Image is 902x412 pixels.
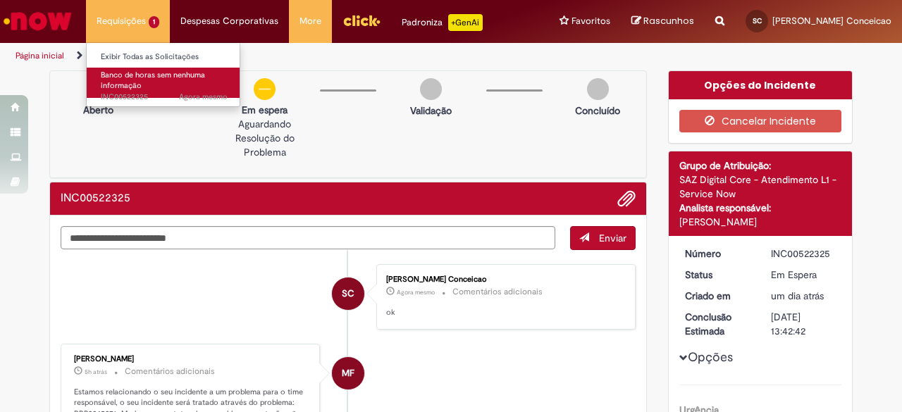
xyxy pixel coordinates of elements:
dt: Conclusão Estimada [674,310,761,338]
div: SAZ Digital Core - Atendimento L1 - Service Now [679,173,842,201]
span: More [299,14,321,28]
a: Rascunhos [631,15,694,28]
div: Opções do Incidente [669,71,853,99]
p: +GenAi [448,14,483,31]
dt: Criado em [674,289,761,303]
div: [PERSON_NAME] [74,355,309,363]
div: Em Espera [771,268,836,282]
dt: Status [674,268,761,282]
span: Favoritos [572,14,610,28]
div: Padroniza [402,14,483,31]
img: img-circle-grey.png [587,78,609,100]
span: um dia atrás [771,289,824,302]
small: Comentários adicionais [452,286,543,298]
a: Aberto INC00522325 : Banco de horas sem nenhuma informação [87,68,242,98]
span: Banco de horas sem nenhuma informação [101,70,205,92]
span: Despesas Corporativas [180,14,278,28]
div: [DATE] 13:42:42 [771,310,836,338]
time: 28/08/2025 15:44:53 [179,92,228,102]
p: Em espera [216,103,312,117]
span: [PERSON_NAME] Conceicao [772,15,891,27]
span: 1 [149,16,159,28]
small: Comentários adicionais [125,366,215,377]
ul: Requisições [86,42,240,107]
span: Agora mesmo [397,288,435,296]
span: Requisições [97,14,146,28]
span: Agora mesmo [179,92,228,102]
div: Stephanie De Moura Conceicao [332,277,364,310]
img: img-circle-grey.png [420,78,442,100]
div: 27/08/2025 10:42:42 [771,289,836,303]
div: Grupo de Atribuição: [679,158,842,173]
span: SC [342,277,354,311]
dt: Número [674,246,761,261]
p: Validação [410,104,452,118]
a: Exibir Todas as Solicitações [87,49,242,65]
img: ServiceNow [1,7,74,35]
div: [PERSON_NAME] Conceicao [386,275,621,284]
span: Enviar [599,232,626,244]
button: Cancelar Incidente [679,110,842,132]
img: click_logo_yellow_360x200.png [342,10,381,31]
span: INC00522325 [101,92,228,103]
div: INC00522325 [771,246,836,261]
ul: Trilhas de página [11,43,591,69]
a: Página inicial [16,50,64,61]
time: 28/08/2025 11:11:44 [85,368,107,376]
div: [PERSON_NAME] [679,215,842,229]
button: Adicionar anexos [617,189,636,208]
span: Rascunhos [643,14,694,27]
p: Aguardando Resolução do Problema [216,117,312,159]
p: ok [386,307,621,318]
span: SC [753,16,762,25]
p: Concluído [575,104,620,118]
textarea: Digite sua mensagem aqui... [61,226,555,249]
img: circle-minus.png [254,78,276,100]
span: 5h atrás [85,368,107,376]
div: Analista responsável: [679,201,842,215]
h2: INC00522325 Histórico de tíquete [61,192,130,205]
button: Enviar [570,226,636,250]
div: Matheus Ferreira [332,357,364,389]
span: MF [342,356,354,390]
p: Aberto [83,103,113,117]
time: 27/08/2025 10:42:42 [771,289,824,302]
time: 28/08/2025 15:44:53 [397,288,435,296]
